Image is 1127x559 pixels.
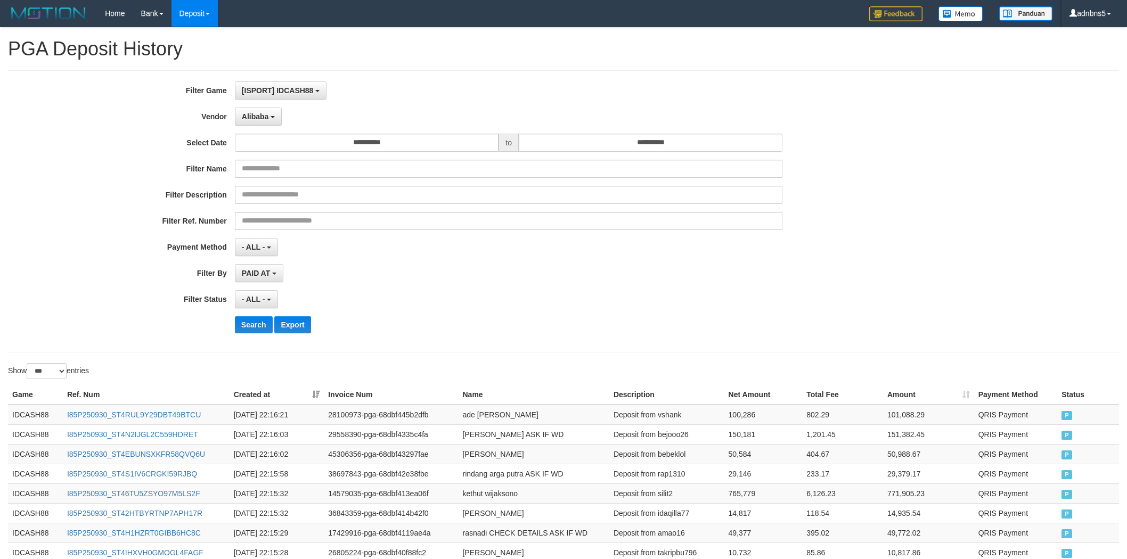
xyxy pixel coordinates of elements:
[883,464,974,483] td: 29,379.17
[802,405,883,425] td: 802.29
[67,470,197,478] a: I85P250930_ST4S1IV6CRGKI59RJBQ
[230,503,324,523] td: [DATE] 22:15:32
[458,464,609,483] td: rindang arga putra ASK IF WD
[67,450,205,458] a: I85P250930_ST4EBUNSXKFR58QVQ6U
[724,464,803,483] td: 29,146
[8,5,89,21] img: MOTION_logo.png
[458,523,609,542] td: rasnadi CHECK DETAILS ASK IF WD
[8,424,63,444] td: IDCASH88
[974,385,1058,405] th: Payment Method
[724,405,803,425] td: 100,286
[609,503,724,523] td: Deposit from idaqilla77
[230,523,324,542] td: [DATE] 22:15:29
[974,405,1058,425] td: QRIS Payment
[27,363,67,379] select: Showentries
[1061,470,1072,479] span: PAID
[242,269,270,277] span: PAID AT
[8,405,63,425] td: IDCASH88
[869,6,922,21] img: Feedback.jpg
[230,385,324,405] th: Created at: activate to sort column ascending
[242,112,269,121] span: Alibaba
[609,483,724,503] td: Deposit from silit2
[8,444,63,464] td: IDCASH88
[974,503,1058,523] td: QRIS Payment
[235,316,273,333] button: Search
[8,385,63,405] th: Game
[235,238,278,256] button: - ALL -
[974,483,1058,503] td: QRIS Payment
[8,464,63,483] td: IDCASH88
[458,424,609,444] td: [PERSON_NAME] ASK IF WD
[609,444,724,464] td: Deposit from bebeklol
[974,444,1058,464] td: QRIS Payment
[938,6,983,21] img: Button%20Memo.svg
[1061,431,1072,440] span: PAID
[724,483,803,503] td: 765,779
[609,464,724,483] td: Deposit from rap1310
[324,385,458,405] th: Invoice Num
[609,523,724,542] td: Deposit from amao16
[458,385,609,405] th: Name
[458,503,609,523] td: [PERSON_NAME]
[802,424,883,444] td: 1,201.45
[609,405,724,425] td: Deposit from vshank
[8,363,89,379] label: Show entries
[230,483,324,503] td: [DATE] 22:15:32
[458,405,609,425] td: ade [PERSON_NAME]
[324,464,458,483] td: 38697843-pga-68dbf42e38fbe
[1061,529,1072,538] span: PAID
[324,503,458,523] td: 36843359-pga-68dbf414b42f0
[724,523,803,542] td: 49,377
[724,385,803,405] th: Net Amount
[67,548,203,557] a: I85P250930_ST4IHXVH0GMOGL4FAGF
[802,444,883,464] td: 404.67
[8,503,63,523] td: IDCASH88
[67,509,202,517] a: I85P250930_ST42HTBYRTNP7APH17R
[230,405,324,425] td: [DATE] 22:16:21
[974,464,1058,483] td: QRIS Payment
[499,134,519,152] span: to
[67,410,201,419] a: I85P250930_ST4RUL9Y29DBT49BTCU
[63,385,230,405] th: Ref. Num
[274,316,311,333] button: Export
[230,464,324,483] td: [DATE] 22:15:58
[883,503,974,523] td: 14,935.54
[883,385,974,405] th: Amount: activate to sort column ascending
[883,405,974,425] td: 101,088.29
[242,295,265,303] span: - ALL -
[724,503,803,523] td: 14,817
[609,385,724,405] th: Description
[974,523,1058,542] td: QRIS Payment
[67,529,201,537] a: I85P250930_ST4H1HZRT0GIBB6HC8C
[802,385,883,405] th: Total Fee
[67,489,200,498] a: I85P250930_ST46TU5ZSYO97M5LS2F
[724,444,803,464] td: 50,584
[1061,490,1072,499] span: PAID
[67,430,198,439] a: I85P250930_ST4N2IJGL2C559HDRET
[802,523,883,542] td: 395.02
[230,444,324,464] td: [DATE] 22:16:02
[1057,385,1119,405] th: Status
[458,444,609,464] td: [PERSON_NAME]
[230,424,324,444] td: [DATE] 22:16:03
[8,38,1119,60] h1: PGA Deposit History
[235,290,278,308] button: - ALL -
[242,243,265,251] span: - ALL -
[458,483,609,503] td: kethut wijaksono
[883,523,974,542] td: 49,772.02
[1061,411,1072,420] span: PAID
[802,483,883,503] td: 6,126.23
[724,424,803,444] td: 150,181
[1061,509,1072,519] span: PAID
[883,424,974,444] td: 151,382.45
[324,483,458,503] td: 14579035-pga-68dbf413ea06f
[974,424,1058,444] td: QRIS Payment
[1061,549,1072,558] span: PAID
[324,405,458,425] td: 28100973-pga-68dbf445b2dfb
[802,464,883,483] td: 233.17
[609,424,724,444] td: Deposit from bejooo26
[235,264,283,282] button: PAID AT
[324,523,458,542] td: 17429916-pga-68dbf4119ae4a
[883,444,974,464] td: 50,988.67
[324,424,458,444] td: 29558390-pga-68dbf4335c4fa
